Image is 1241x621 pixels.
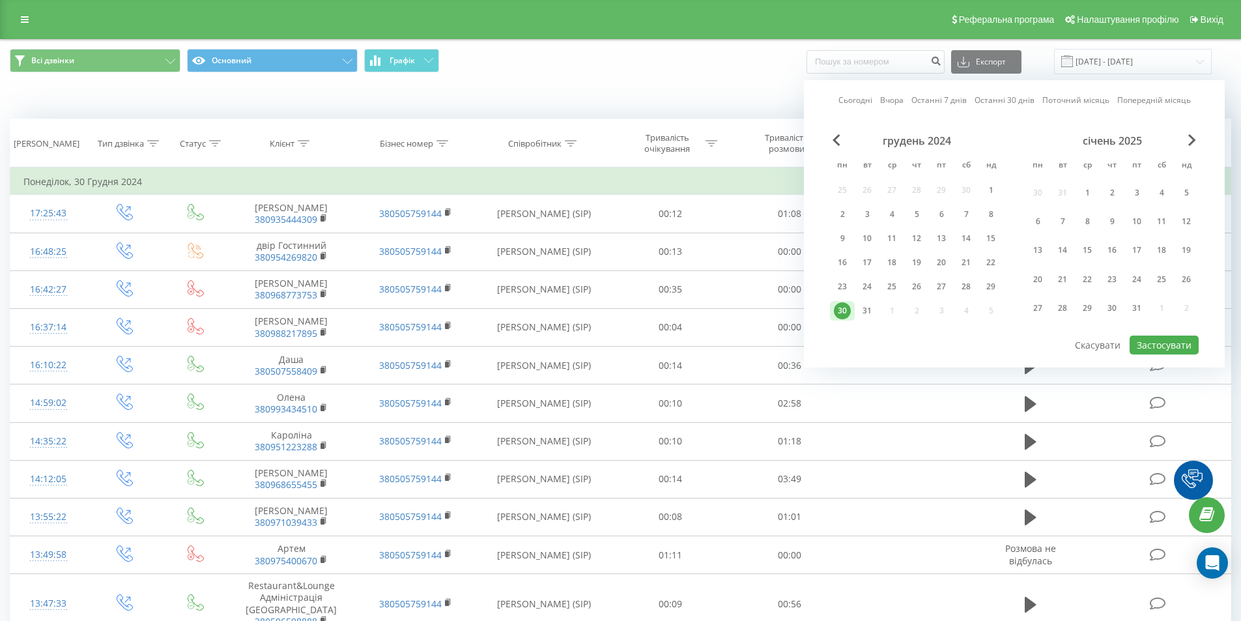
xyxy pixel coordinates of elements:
[229,347,353,384] td: Даша
[1124,238,1149,263] div: пт 17 січ 2025 р.
[14,138,79,149] div: [PERSON_NAME]
[1178,184,1195,201] div: 5
[478,308,611,346] td: [PERSON_NAME] (SIP)
[229,460,353,498] td: [PERSON_NAME]
[879,205,904,224] div: ср 4 груд 2024 р.
[23,542,74,568] div: 13:49:58
[10,169,1231,195] td: Понеділок, 30 Грудня 2024
[379,549,442,561] a: 380505759144
[1028,156,1048,176] abbr: понеділок
[1104,242,1120,259] div: 16
[611,347,730,384] td: 00:14
[1104,271,1120,288] div: 23
[478,347,611,384] td: [PERSON_NAME] (SIP)
[1079,271,1096,288] div: 22
[904,229,929,248] div: чт 12 груд 2024 р.
[1153,184,1170,201] div: 4
[855,205,879,224] div: вт 3 груд 2024 р.
[730,233,849,270] td: 00:00
[255,478,317,491] a: 380968655455
[1104,213,1120,230] div: 9
[958,254,975,271] div: 21
[830,277,855,296] div: пн 23 груд 2024 р.
[1025,134,1199,147] div: січень 2025
[833,156,852,176] abbr: понеділок
[1077,14,1178,25] span: Налаштування профілю
[390,56,415,65] span: Графік
[1079,300,1096,317] div: 29
[1079,213,1096,230] div: 8
[855,301,879,321] div: вт 31 груд 2024 р.
[1100,267,1124,291] div: чт 23 січ 2025 р.
[1153,271,1170,288] div: 25
[1025,267,1050,291] div: пн 20 січ 2025 р.
[958,206,975,223] div: 7
[1124,209,1149,233] div: пт 10 січ 2025 р.
[834,278,851,295] div: 23
[904,277,929,296] div: чт 26 груд 2024 р.
[1079,184,1096,201] div: 1
[956,156,976,176] abbr: субота
[1178,213,1195,230] div: 12
[907,156,926,176] abbr: четвер
[1029,213,1046,230] div: 6
[1174,238,1199,263] div: нд 19 січ 2025 р.
[1054,213,1071,230] div: 7
[830,205,855,224] div: пн 2 груд 2024 р.
[982,182,999,199] div: 1
[883,230,900,247] div: 11
[951,50,1021,74] button: Експорт
[229,195,353,233] td: [PERSON_NAME]
[1130,336,1199,354] button: Застосувати
[857,156,877,176] abbr: вівторок
[752,132,821,154] div: Тривалість розмови
[730,460,849,498] td: 03:49
[23,390,74,416] div: 14:59:02
[730,536,849,574] td: 00:00
[1050,238,1075,263] div: вт 14 січ 2025 р.
[1075,296,1100,321] div: ср 29 січ 2025 р.
[806,50,945,74] input: Пошук за номером
[1042,94,1109,106] a: Поточний місяць
[1174,209,1199,233] div: нд 12 січ 2025 р.
[364,49,439,72] button: Графік
[1149,181,1174,205] div: сб 4 січ 2025 р.
[255,555,317,567] a: 380975400670
[879,229,904,248] div: ср 11 груд 2024 р.
[23,277,74,302] div: 16:42:27
[933,206,950,223] div: 6
[834,302,851,319] div: 30
[929,205,954,224] div: пт 6 груд 2024 р.
[933,254,950,271] div: 20
[229,498,353,536] td: [PERSON_NAME]
[611,460,730,498] td: 00:14
[1188,134,1196,146] span: Next Month
[859,278,876,295] div: 24
[229,233,353,270] td: двір Гостинний
[1153,242,1170,259] div: 18
[1117,94,1191,106] a: Попередній місяць
[859,230,876,247] div: 10
[255,213,317,225] a: 380935444309
[380,138,433,149] div: Бізнес номер
[379,321,442,333] a: 380505759144
[1128,213,1145,230] div: 10
[879,253,904,272] div: ср 18 груд 2024 р.
[478,233,611,270] td: [PERSON_NAME] (SIP)
[958,278,975,295] div: 28
[1149,209,1174,233] div: сб 11 січ 2025 р.
[859,254,876,271] div: 17
[23,591,74,616] div: 13:47:33
[1128,271,1145,288] div: 24
[255,289,317,301] a: 380968773753
[975,94,1034,106] a: Останні 30 днів
[834,254,851,271] div: 16
[1025,296,1050,321] div: пн 27 січ 2025 р.
[1054,300,1071,317] div: 28
[933,230,950,247] div: 13
[982,254,999,271] div: 22
[1177,156,1196,176] abbr: неділя
[982,230,999,247] div: 15
[959,14,1055,25] span: Реферальна програма
[229,536,353,574] td: Артем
